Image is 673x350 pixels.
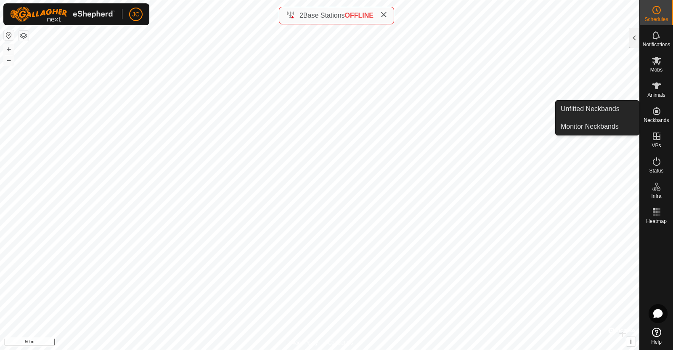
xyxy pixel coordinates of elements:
[646,219,667,224] span: Heatmap
[644,17,668,22] span: Schedules
[4,44,14,54] button: +
[652,143,661,148] span: VPs
[651,194,661,199] span: Infra
[286,339,318,347] a: Privacy Policy
[651,339,662,345] span: Help
[630,338,632,345] span: i
[4,55,14,65] button: –
[643,42,670,47] span: Notifications
[132,10,139,19] span: JC
[4,30,14,40] button: Reset Map
[640,324,673,348] a: Help
[299,12,303,19] span: 2
[650,67,662,72] span: Mobs
[19,31,29,41] button: Map Layers
[561,122,619,132] span: Monitor Neckbands
[303,12,345,19] span: Base Stations
[328,339,353,347] a: Contact Us
[647,93,665,98] span: Animals
[561,104,620,114] span: Unfitted Neckbands
[626,337,636,346] button: i
[644,118,669,123] span: Neckbands
[10,7,115,22] img: Gallagher Logo
[556,101,639,117] a: Unfitted Neckbands
[556,118,639,135] a: Monitor Neckbands
[345,12,374,19] span: OFFLINE
[649,168,663,173] span: Status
